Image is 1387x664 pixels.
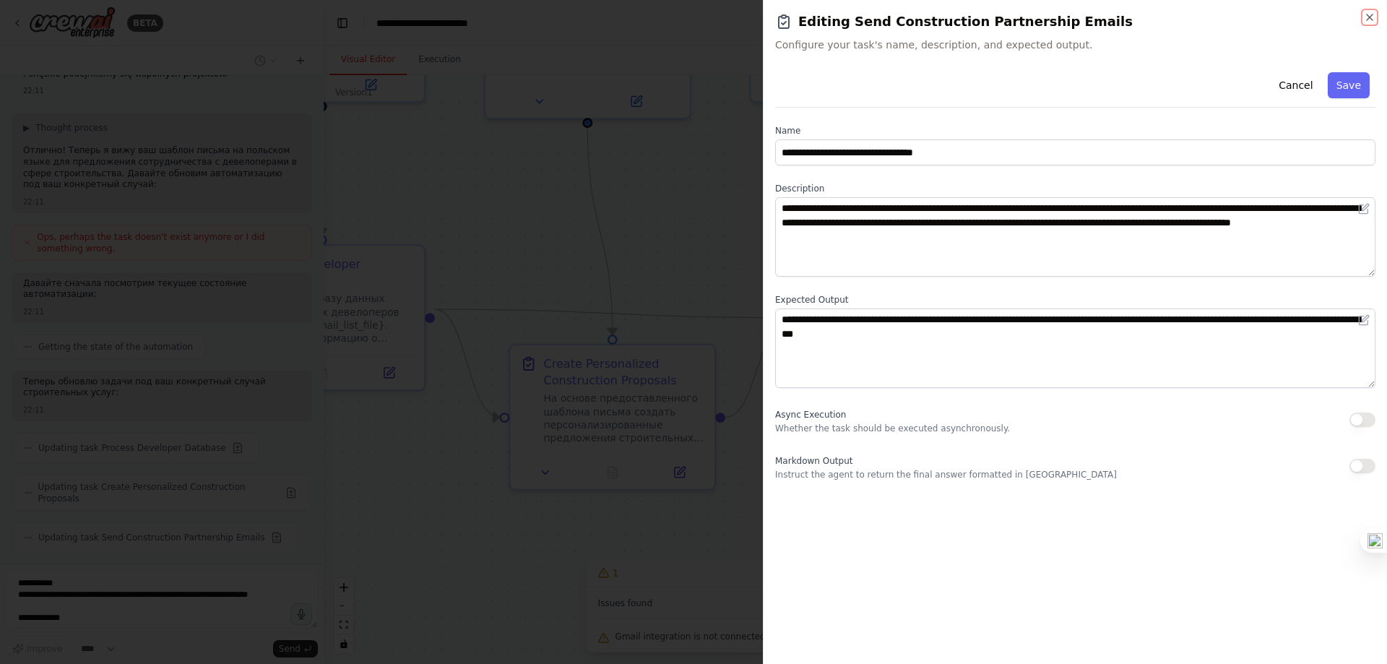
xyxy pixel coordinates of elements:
[1355,200,1373,217] button: Open in editor
[775,410,846,420] span: Async Execution
[775,423,1010,434] p: Whether the task should be executed asynchronously.
[775,38,1375,52] span: Configure your task's name, description, and expected output.
[775,469,1117,480] p: Instruct the agent to return the final answer formatted in [GEOGRAPHIC_DATA]
[1328,72,1370,98] button: Save
[775,125,1375,137] label: Name
[775,12,1375,32] h2: Editing Send Construction Partnership Emails
[775,294,1375,306] label: Expected Output
[1355,311,1373,329] button: Open in editor
[775,183,1375,194] label: Description
[775,456,852,466] span: Markdown Output
[1270,72,1321,98] button: Cancel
